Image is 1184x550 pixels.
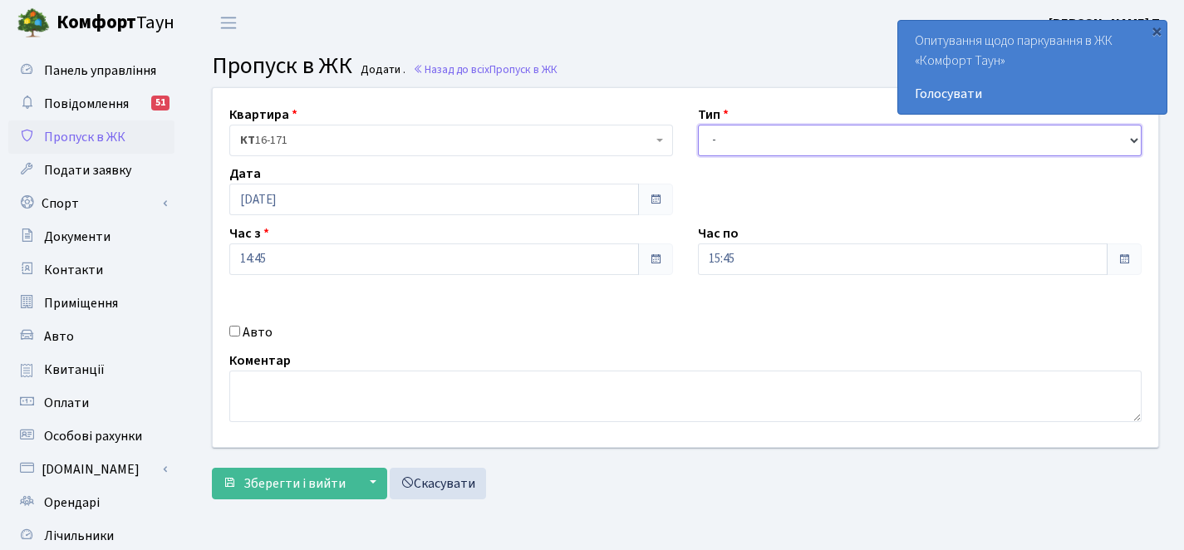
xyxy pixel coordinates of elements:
[8,287,174,320] a: Приміщення
[44,427,142,445] span: Особові рахунки
[8,54,174,87] a: Панель управління
[390,468,486,499] a: Скасувати
[8,453,174,486] a: [DOMAIN_NAME]
[8,87,174,120] a: Повідомлення51
[151,96,169,110] div: 51
[240,132,255,149] b: КТ
[229,164,261,184] label: Дата
[44,95,129,113] span: Повідомлення
[8,120,174,154] a: Пропуск в ЖК
[56,9,136,36] b: Комфорт
[44,228,111,246] span: Документи
[44,61,156,80] span: Панель управління
[698,223,739,243] label: Час по
[8,220,174,253] a: Документи
[44,361,105,379] span: Квитанції
[8,486,174,519] a: Орендарі
[208,9,249,37] button: Переключити навігацію
[8,420,174,453] a: Особові рахунки
[1049,14,1164,32] b: [PERSON_NAME] П.
[8,154,174,187] a: Подати заявку
[17,7,50,40] img: logo.png
[915,84,1150,104] a: Голосувати
[229,105,297,125] label: Квартира
[44,261,103,279] span: Контакти
[56,9,174,37] span: Таун
[212,468,356,499] button: Зберегти і вийти
[698,105,729,125] label: Тип
[44,128,125,146] span: Пропуск в ЖК
[243,474,346,493] span: Зберегти і вийти
[243,322,273,342] label: Авто
[229,125,673,156] span: <b>КТ</b>&nbsp;&nbsp;&nbsp;&nbsp;16-171
[44,327,74,346] span: Авто
[229,223,269,243] label: Час з
[8,386,174,420] a: Оплати
[357,63,405,77] small: Додати .
[413,61,558,77] a: Назад до всіхПропуск в ЖК
[229,351,291,371] label: Коментар
[1049,13,1164,33] a: [PERSON_NAME] П.
[8,320,174,353] a: Авто
[1148,22,1165,39] div: ×
[8,353,174,386] a: Квитанції
[44,294,118,312] span: Приміщення
[44,161,131,179] span: Подати заявку
[44,494,100,512] span: Орендарі
[8,253,174,287] a: Контакти
[212,49,352,82] span: Пропуск в ЖК
[44,394,89,412] span: Оплати
[240,132,652,149] span: <b>КТ</b>&nbsp;&nbsp;&nbsp;&nbsp;16-171
[898,21,1167,114] div: Опитування щодо паркування в ЖК «Комфорт Таун»
[44,527,114,545] span: Лічильники
[489,61,558,77] span: Пропуск в ЖК
[8,187,174,220] a: Спорт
